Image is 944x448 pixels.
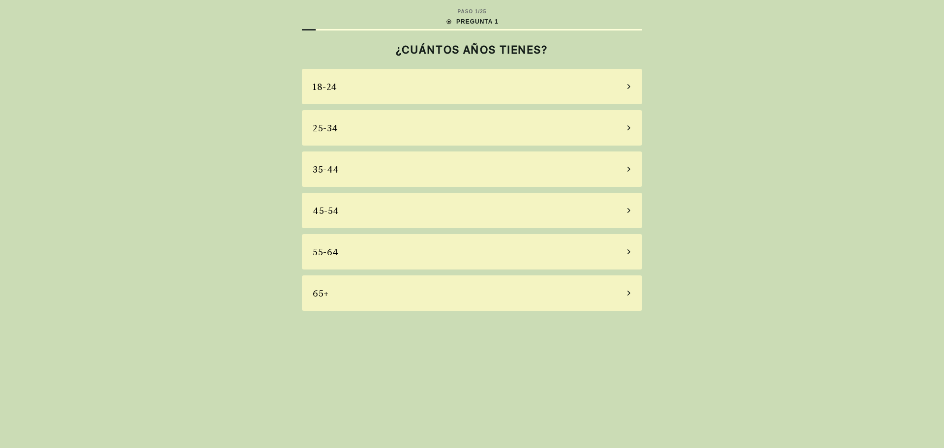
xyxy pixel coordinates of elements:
div: 55-64 [313,245,339,259]
div: 25-34 [313,121,338,135]
div: PASO 1 / 25 [458,8,487,15]
div: 65+ [313,287,329,300]
div: 35-44 [313,163,339,176]
h2: ¿CUÁNTOS AÑOS TIENES? [302,43,642,56]
div: 45-54 [313,204,339,217]
div: 18-24 [313,80,337,93]
div: PREGUNTA 1 [445,17,499,26]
